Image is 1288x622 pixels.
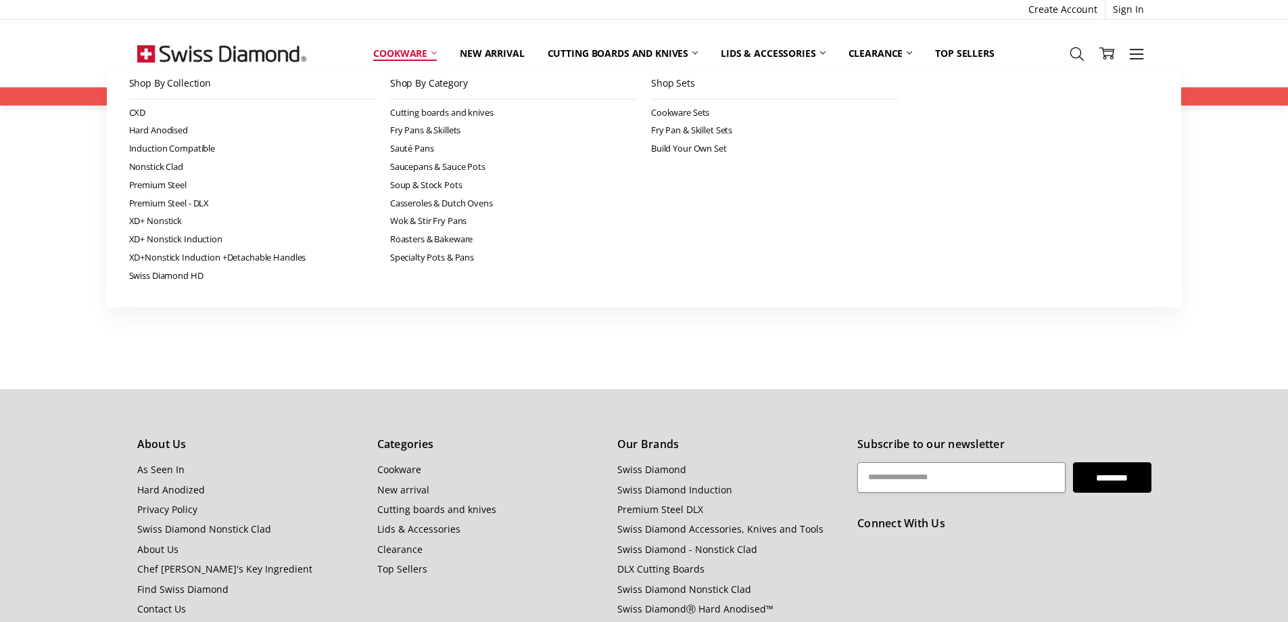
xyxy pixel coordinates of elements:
[137,543,178,556] a: About Us
[617,583,751,596] a: Swiss Diamond Nonstick Clad
[617,523,824,535] a: Swiss Diamond Accessories, Knives and Tools
[377,436,602,453] h5: Categories
[617,463,686,476] a: Swiss Diamond
[924,39,1005,68] a: Top Sellers
[377,483,429,496] a: New arrival
[377,562,427,575] a: Top Sellers
[617,503,703,516] a: Premium Steel DLX
[377,523,460,535] a: Lids & Accessories
[448,39,535,68] a: New arrival
[137,602,186,615] a: Contact Us
[617,543,757,556] a: Swiss Diamond - Nonstick Clad
[137,20,306,87] img: Free Shipping On Every Order
[137,562,312,575] a: Chef [PERSON_NAME]'s Key Ingredient
[857,436,1151,453] h5: Subscribe to our newsletter
[377,503,496,516] a: Cutting boards and knives
[377,543,423,556] a: Clearance
[137,463,185,476] a: As Seen In
[837,39,924,68] a: Clearance
[137,583,229,596] a: Find Swiss Diamond
[137,503,197,516] a: Privacy Policy
[362,39,448,68] a: Cookware
[137,436,362,453] h5: About Us
[857,515,1151,533] h5: Connect With Us
[617,436,842,453] h5: Our Brands
[709,39,836,68] a: Lids & Accessories
[617,562,705,575] a: DLX Cutting Boards
[536,39,710,68] a: Cutting boards and knives
[377,463,421,476] a: Cookware
[137,523,271,535] a: Swiss Diamond Nonstick Clad
[617,483,732,496] a: Swiss Diamond Induction
[617,602,773,615] a: Swiss DiamondⓇ Hard Anodised™
[137,483,205,496] a: Hard Anodized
